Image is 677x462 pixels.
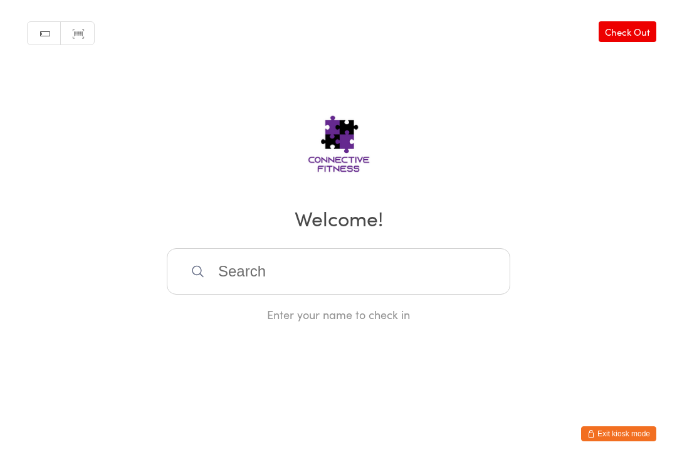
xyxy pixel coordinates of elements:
a: Check Out [599,21,656,42]
button: Exit kiosk mode [581,426,656,441]
h2: Welcome! [13,204,664,232]
img: Connective Fitness [268,92,409,186]
input: Search [167,248,510,295]
div: Enter your name to check in [167,307,510,322]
